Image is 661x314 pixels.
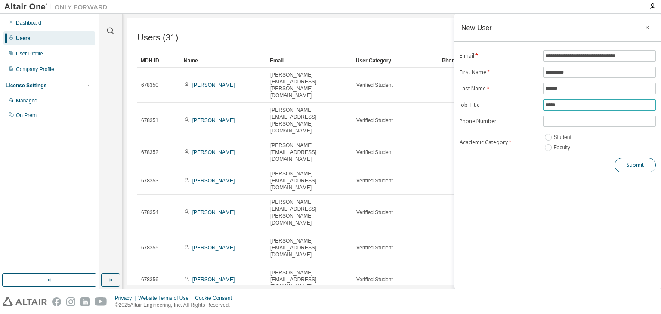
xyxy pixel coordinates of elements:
[115,295,138,302] div: Privacy
[270,142,349,163] span: [PERSON_NAME][EMAIL_ADDRESS][DOMAIN_NAME]
[553,132,573,142] label: Student
[16,112,37,119] div: On Prem
[270,71,349,99] span: [PERSON_NAME][EMAIL_ADDRESS][PERSON_NAME][DOMAIN_NAME]
[192,82,235,88] a: [PERSON_NAME]
[4,3,112,11] img: Altair One
[16,50,43,57] div: User Profile
[3,297,47,306] img: altair_logo.svg
[553,142,572,153] label: Faculty
[356,209,393,216] span: Verified Student
[460,85,538,92] label: Last Name
[356,244,393,251] span: Verified Student
[16,66,54,73] div: Company Profile
[16,19,41,26] div: Dashboard
[141,82,158,89] span: 678350
[141,54,177,68] div: MDH ID
[270,54,349,68] div: Email
[137,33,178,43] span: Users (31)
[192,149,235,155] a: [PERSON_NAME]
[192,245,235,251] a: [PERSON_NAME]
[66,297,75,306] img: instagram.svg
[141,209,158,216] span: 678354
[461,24,492,31] div: New User
[442,54,504,68] div: Phone
[270,170,349,191] span: [PERSON_NAME][EMAIL_ADDRESS][DOMAIN_NAME]
[356,149,393,156] span: Verified Student
[141,117,158,124] span: 678351
[356,54,435,68] div: User Category
[138,295,195,302] div: Website Terms of Use
[16,35,30,42] div: Users
[141,177,158,184] span: 678353
[356,82,393,89] span: Verified Student
[270,237,349,258] span: [PERSON_NAME][EMAIL_ADDRESS][DOMAIN_NAME]
[184,54,263,68] div: Name
[270,199,349,226] span: [PERSON_NAME][EMAIL_ADDRESS][PERSON_NAME][DOMAIN_NAME]
[270,107,349,134] span: [PERSON_NAME][EMAIL_ADDRESS][PERSON_NAME][DOMAIN_NAME]
[192,209,235,215] a: [PERSON_NAME]
[52,297,61,306] img: facebook.svg
[6,82,46,89] div: License Settings
[615,158,656,172] button: Submit
[460,139,538,146] label: Academic Category
[141,244,158,251] span: 678355
[80,297,90,306] img: linkedin.svg
[192,117,235,123] a: [PERSON_NAME]
[356,117,393,124] span: Verified Student
[460,102,538,108] label: Job Title
[356,276,393,283] span: Verified Student
[115,302,237,309] p: © 2025 Altair Engineering, Inc. All Rights Reserved.
[460,52,538,59] label: E-mail
[460,69,538,76] label: First Name
[95,297,107,306] img: youtube.svg
[141,276,158,283] span: 678356
[460,118,538,125] label: Phone Number
[270,269,349,290] span: [PERSON_NAME][EMAIL_ADDRESS][DOMAIN_NAME]
[16,97,37,104] div: Managed
[356,177,393,184] span: Verified Student
[195,295,237,302] div: Cookie Consent
[192,277,235,283] a: [PERSON_NAME]
[141,149,158,156] span: 678352
[192,178,235,184] a: [PERSON_NAME]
